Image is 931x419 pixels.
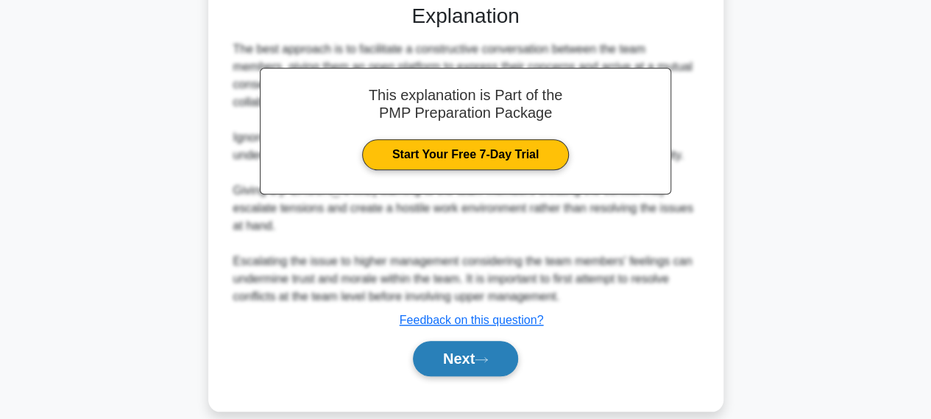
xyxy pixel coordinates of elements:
[362,139,569,170] a: Start Your Free 7-Day Trial
[236,4,695,29] h3: Explanation
[233,41,698,306] div: The best approach is to facilitate a constructive conversation between the team members, giving t...
[400,314,544,326] a: Feedback on this question?
[413,341,518,376] button: Next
